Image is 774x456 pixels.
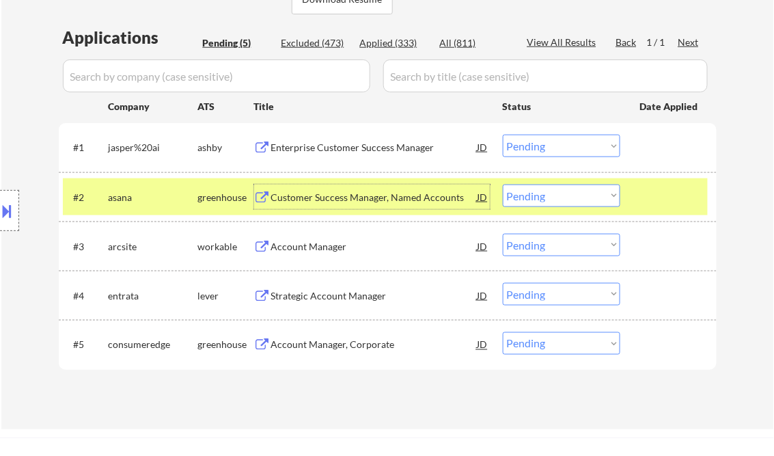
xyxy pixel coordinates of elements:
input: Search by title (case sensitive) [383,59,708,92]
div: Status [503,94,620,118]
div: 1 / 1 [647,36,678,49]
div: View All Results [527,36,600,49]
div: JD [476,185,490,209]
div: Excluded (473) [281,36,350,50]
div: All (811) [440,36,508,50]
div: Title [254,100,490,113]
div: Date Applied [640,100,700,113]
div: Applied (333) [360,36,428,50]
div: consumeredge [109,338,198,352]
div: #5 [74,338,98,352]
div: Customer Success Manager, Named Accounts [271,191,478,204]
div: Account Manager [271,240,478,254]
div: Applications [63,29,198,46]
div: Enterprise Customer Success Manager [271,141,478,155]
div: JD [476,234,490,258]
div: JD [476,283,490,308]
div: Next [678,36,700,49]
div: JD [476,332,490,357]
div: Back [616,36,638,49]
div: Strategic Account Manager [271,289,478,303]
div: Account Manager, Corporate [271,338,478,352]
div: Pending (5) [203,36,271,50]
div: JD [476,135,490,159]
div: greenhouse [198,338,254,352]
input: Search by company (case sensitive) [63,59,370,92]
